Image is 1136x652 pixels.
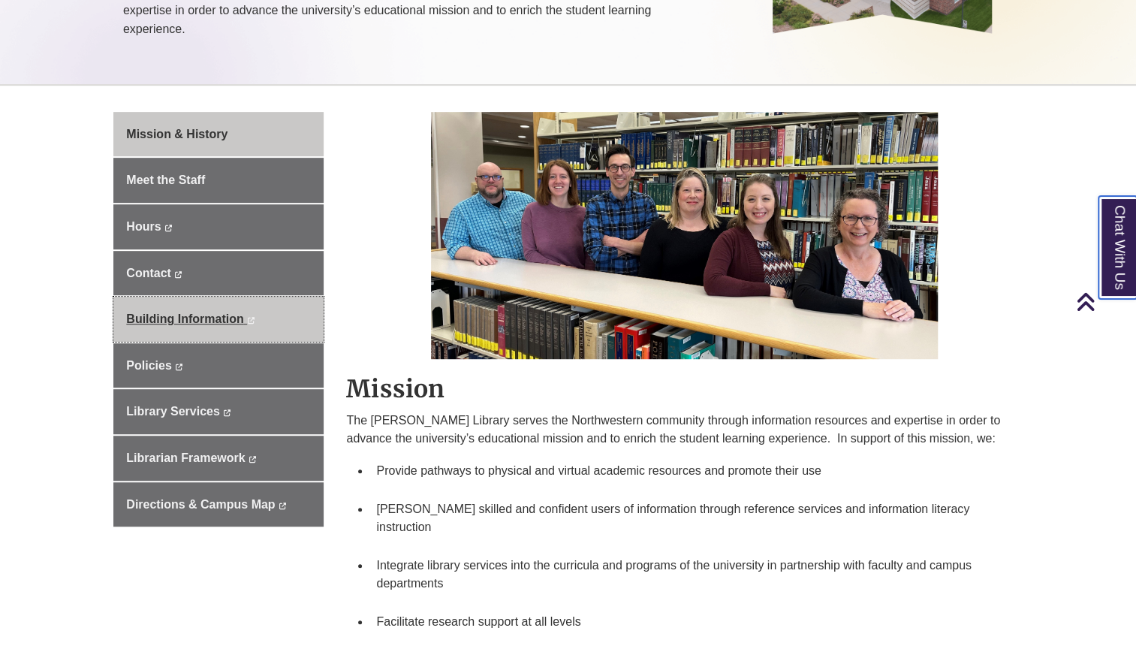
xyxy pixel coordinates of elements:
[346,412,1022,448] p: The [PERSON_NAME] Library serves the Northwestern community through information resources and exp...
[113,112,324,157] a: Mission & History
[164,225,173,231] i: This link opens in a new window
[113,343,324,388] a: Policies
[126,174,205,186] span: Meet the Staff
[376,613,1016,631] p: Facilitate research support at all levels
[1076,291,1132,312] a: Back to Top
[223,409,231,416] i: This link opens in a new window
[126,267,171,279] span: Contact
[247,317,255,324] i: This link opens in a new window
[126,128,228,140] span: Mission & History
[174,271,182,278] i: This link opens in a new window
[376,500,1016,536] p: [PERSON_NAME] skilled and confident users of information through reference services and informati...
[279,503,287,509] i: This link opens in a new window
[126,312,243,325] span: Building Information
[126,405,220,418] span: Library Services
[376,557,1016,593] p: Integrate library services into the curricula and programs of the university in partnership with ...
[113,482,324,527] a: Directions & Campus Map
[113,297,324,342] a: Building Information
[175,364,183,370] i: This link opens in a new window
[376,462,1016,480] p: Provide pathways to physical and virtual academic resources and promote their use
[126,220,161,233] span: Hours
[126,359,171,372] span: Policies
[346,374,444,404] strong: Mission
[113,158,324,203] a: Meet the Staff
[113,436,324,481] a: Librarian Framework
[126,451,245,464] span: Librarian Framework
[113,112,324,527] div: Guide Page Menu
[431,112,938,360] img: Berntsen Library Staff Directory
[113,389,324,434] a: Library Services
[113,204,324,249] a: Hours
[126,498,275,511] span: Directions & Campus Map
[113,251,324,296] a: Contact
[249,456,257,463] i: This link opens in a new window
